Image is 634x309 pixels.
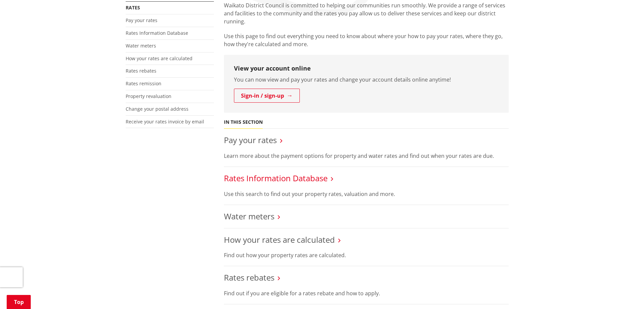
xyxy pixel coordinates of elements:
p: Learn more about the payment options for property and water rates and find out when your rates ar... [224,152,509,160]
p: Find out how your property rates are calculated. [224,251,509,259]
a: Rates Information Database [224,173,328,184]
p: Use this page to find out everything you need to know about where your how to pay your rates, whe... [224,32,509,48]
a: Rates Information Database [126,30,188,36]
a: Water meters [224,211,274,222]
h3: View your account online [234,65,499,72]
p: Waikato District Council is committed to helping our communities run smoothly. We provide a range... [224,1,509,25]
iframe: Messenger Launcher [603,281,627,305]
a: Water meters [126,42,156,49]
p: You can now view and pay your rates and change your account details online anytime! [234,76,499,84]
a: Pay your rates [126,17,157,23]
a: Rates rebates [126,68,156,74]
a: Property revaluation [126,93,171,99]
a: Rates rebates [224,272,274,283]
h5: In this section [224,119,263,125]
p: Find out if you are eligible for a rates rebate and how to apply. [224,289,509,297]
a: Rates [126,4,140,11]
a: How your rates are calculated [224,234,335,245]
a: Sign-in / sign-up [234,89,300,103]
a: Rates remission [126,80,161,87]
a: Receive your rates invoice by email [126,118,204,125]
a: Top [7,295,31,309]
a: Pay your rates [224,134,277,145]
a: How your rates are calculated [126,55,193,62]
p: Use this search to find out your property rates, valuation and more. [224,190,509,198]
a: Change your postal address [126,106,188,112]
